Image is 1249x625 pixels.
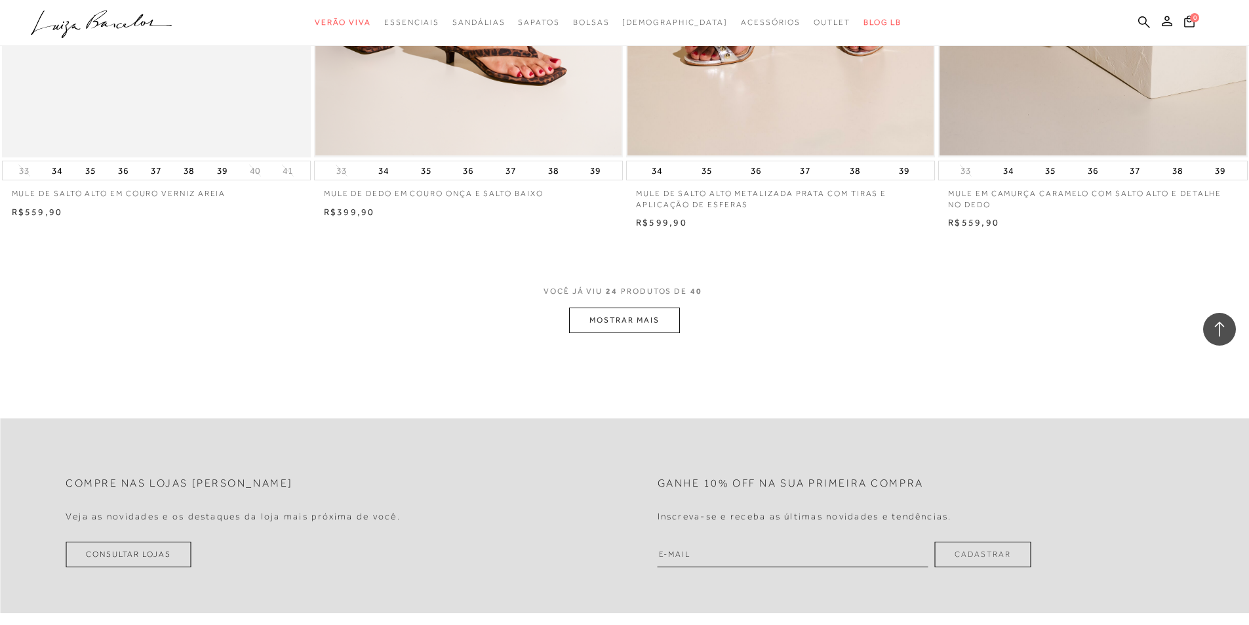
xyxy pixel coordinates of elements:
[15,165,33,177] button: 33
[384,18,439,27] span: Essenciais
[622,10,728,35] a: noSubCategoriesText
[180,161,198,180] button: 38
[863,18,902,27] span: BLOG LB
[569,308,679,333] button: MOSTRAR MAIS
[114,161,132,180] button: 36
[332,165,351,177] button: 33
[544,287,705,296] span: VOCÊ JÁ VIU PRODUTOS DE
[315,18,371,27] span: Verão Viva
[459,161,477,180] button: 36
[698,161,716,180] button: 35
[658,511,952,522] h4: Inscreva-se e receba as últimas novidades e tendências.
[636,217,687,228] span: R$599,90
[690,287,702,296] span: 40
[518,18,559,27] span: Sapatos
[741,10,801,35] a: categoryNavScreenReaderText
[999,161,1018,180] button: 34
[1190,13,1199,22] span: 0
[81,161,100,180] button: 35
[417,161,435,180] button: 35
[1211,161,1229,180] button: 39
[2,180,311,199] a: MULE DE SALTO ALTO EM COURO VERNIZ AREIA
[66,477,293,490] h2: Compre nas lojas [PERSON_NAME]
[626,180,935,211] a: MULE DE SALTO ALTO METALIZADA PRATA COM TIRAS E APLICAÇÃO DE ESFERAS
[814,18,850,27] span: Outlet
[606,287,618,296] span: 24
[747,161,765,180] button: 36
[1126,161,1144,180] button: 37
[518,10,559,35] a: categoryNavScreenReaderText
[213,161,231,180] button: 39
[315,10,371,35] a: categoryNavScreenReaderText
[1041,161,1060,180] button: 35
[957,165,975,177] button: 33
[48,161,66,180] button: 34
[1084,161,1102,180] button: 36
[938,180,1247,211] a: MULE EM CAMURÇA CARAMELO COM SALTO ALTO E DETALHE NO DEDO
[66,511,401,522] h4: Veja as novidades e os destaques da loja mais próxima de você.
[895,161,913,180] button: 39
[796,161,814,180] button: 37
[502,161,520,180] button: 37
[648,161,666,180] button: 34
[66,542,191,567] a: Consultar Lojas
[846,161,864,180] button: 38
[622,18,728,27] span: [DEMOGRAPHIC_DATA]
[12,207,63,217] span: R$559,90
[544,161,563,180] button: 38
[573,18,610,27] span: Bolsas
[279,165,297,177] button: 41
[814,10,850,35] a: categoryNavScreenReaderText
[246,165,264,177] button: 40
[452,18,505,27] span: Sandálias
[863,10,902,35] a: BLOG LB
[374,161,393,180] button: 34
[573,10,610,35] a: categoryNavScreenReaderText
[452,10,505,35] a: categoryNavScreenReaderText
[586,161,605,180] button: 39
[324,207,375,217] span: R$399,90
[1168,161,1187,180] button: 38
[948,217,999,228] span: R$559,90
[1180,14,1199,32] button: 0
[934,542,1031,567] button: Cadastrar
[658,477,924,490] h2: Ganhe 10% off na sua primeira compra
[147,161,165,180] button: 37
[741,18,801,27] span: Acessórios
[384,10,439,35] a: categoryNavScreenReaderText
[658,542,928,567] input: E-mail
[314,180,623,199] a: MULE DE DEDO EM COURO ONÇA E SALTO BAIXO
